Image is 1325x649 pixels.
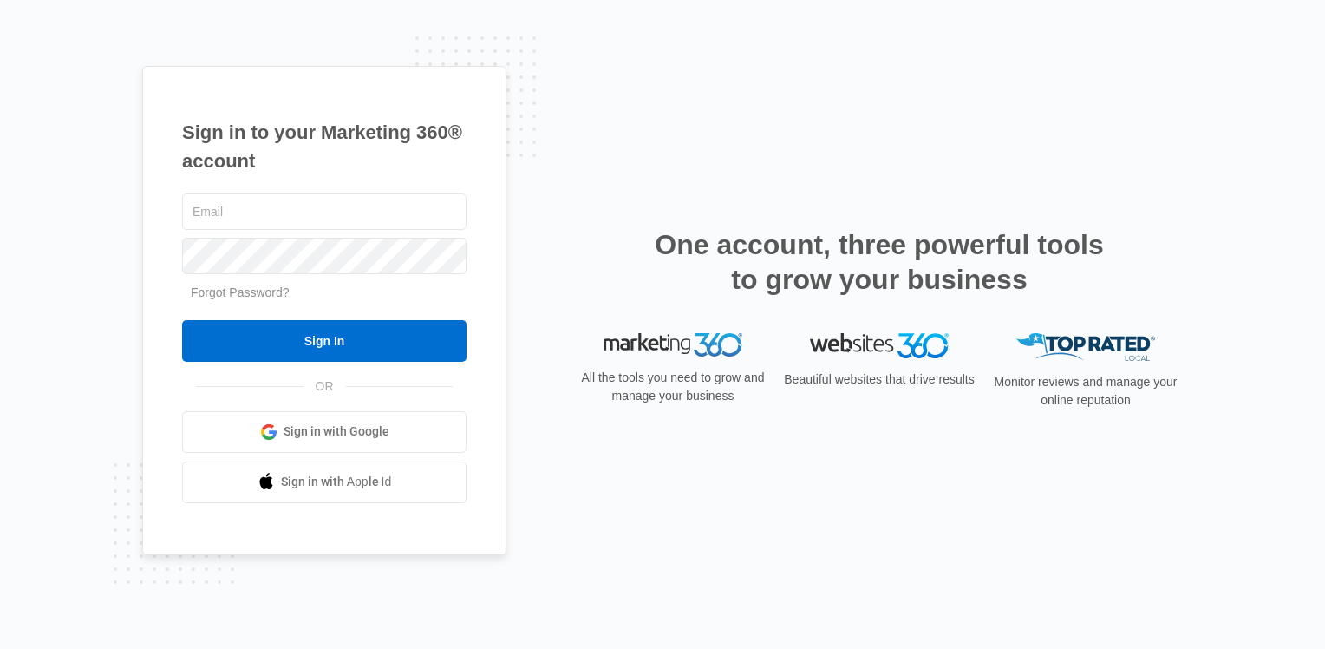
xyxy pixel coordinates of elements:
[989,373,1183,410] p: Monitor reviews and manage your online reputation
[182,193,467,230] input: Email
[649,227,1109,297] h2: One account, three powerful tools to grow your business
[182,320,467,362] input: Sign In
[182,462,467,503] a: Sign in with Apple Id
[604,333,742,357] img: Marketing 360
[1016,333,1155,362] img: Top Rated Local
[182,411,467,453] a: Sign in with Google
[304,377,346,396] span: OR
[782,370,976,389] p: Beautiful websites that drive results
[281,473,392,491] span: Sign in with Apple Id
[576,369,770,405] p: All the tools you need to grow and manage your business
[810,333,949,358] img: Websites 360
[191,285,290,299] a: Forgot Password?
[284,423,389,441] span: Sign in with Google
[182,118,467,175] h1: Sign in to your Marketing 360® account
